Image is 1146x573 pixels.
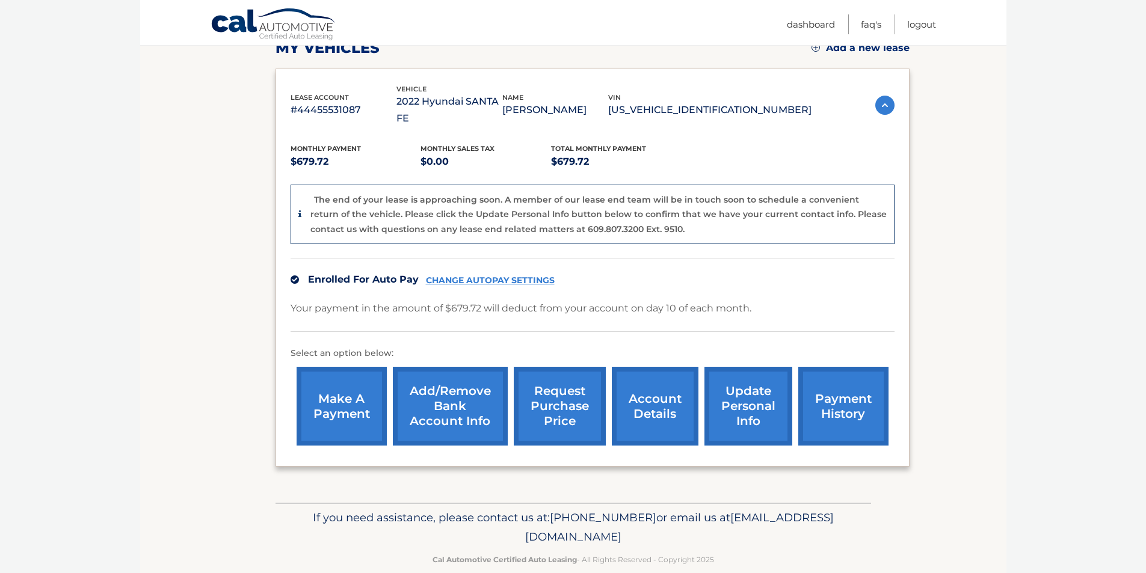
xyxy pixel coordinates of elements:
[787,14,835,34] a: Dashboard
[297,367,387,446] a: make a payment
[608,102,812,118] p: [US_VEHICLE_IDENTIFICATION_NUMBER]
[907,14,936,34] a: Logout
[433,555,577,564] strong: Cal Automotive Certified Auto Leasing
[396,93,502,127] p: 2022 Hyundai SANTA FE
[291,144,361,153] span: Monthly Payment
[291,346,895,361] p: Select an option below:
[812,42,910,54] a: Add a new lease
[798,367,889,446] a: payment history
[525,510,834,544] span: [EMAIL_ADDRESS][DOMAIN_NAME]
[608,93,621,102] span: vin
[421,153,551,170] p: $0.00
[551,144,646,153] span: Total Monthly Payment
[291,93,349,102] span: lease account
[612,367,698,446] a: account details
[502,93,523,102] span: name
[211,8,337,43] a: Cal Automotive
[861,14,881,34] a: FAQ's
[704,367,792,446] a: update personal info
[393,367,508,446] a: Add/Remove bank account info
[291,102,396,118] p: #44455531087
[283,508,863,547] p: If you need assistance, please contact us at: or email us at
[426,275,555,286] a: CHANGE AUTOPAY SETTINGS
[502,102,608,118] p: [PERSON_NAME]
[291,153,421,170] p: $679.72
[310,194,887,234] p: The end of your lease is approaching soon. A member of our lease end team will be in touch soon t...
[291,275,299,284] img: check.svg
[396,85,427,93] span: vehicle
[291,300,751,317] p: Your payment in the amount of $679.72 will deduct from your account on day 10 of each month.
[421,144,494,153] span: Monthly sales Tax
[551,153,682,170] p: $679.72
[812,43,820,52] img: add.svg
[550,510,656,524] span: [PHONE_NUMBER]
[514,367,606,446] a: request purchase price
[283,553,863,566] p: - All Rights Reserved - Copyright 2025
[308,274,419,285] span: Enrolled For Auto Pay
[875,96,895,115] img: accordion-active.svg
[276,39,380,57] h2: my vehicles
